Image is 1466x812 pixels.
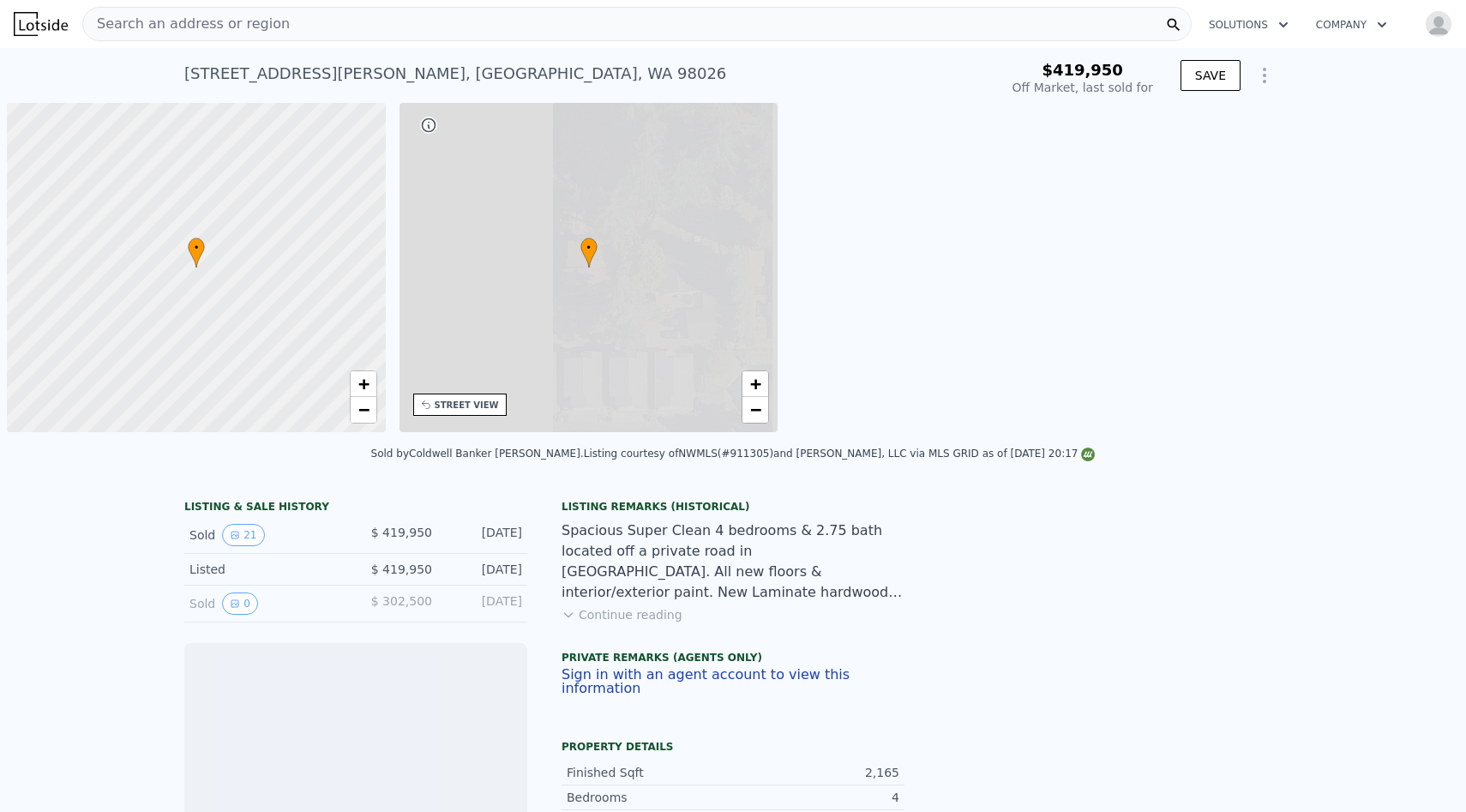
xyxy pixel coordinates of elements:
[189,592,342,615] div: Sold
[189,561,342,578] div: Listed
[446,592,522,615] div: [DATE]
[1302,9,1401,40] button: Company
[184,62,726,86] div: [STREET_ADDRESS][PERSON_NAME] , [GEOGRAPHIC_DATA] , WA 98026
[188,238,205,268] div: •
[562,668,904,695] button: Sign in with an agent account to view this information
[351,397,376,423] a: Zoom out
[1012,79,1153,96] div: Off Market, last sold for
[742,371,768,397] a: Zoom in
[1195,9,1302,40] button: Solutions
[188,240,205,256] span: •
[1425,10,1452,38] img: avatar
[371,562,432,576] span: $ 419,950
[83,14,290,34] span: Search an address or region
[580,240,598,256] span: •
[750,399,761,420] span: −
[371,448,584,460] div: Sold by Coldwell Banker [PERSON_NAME] .
[357,399,369,420] span: −
[189,524,342,546] div: Sold
[184,500,527,517] div: LISTING & SALE HISTORY
[562,740,904,754] div: Property details
[1181,60,1241,91] button: SAVE
[371,526,432,539] span: $ 419,950
[562,606,682,623] button: Continue reading
[222,592,258,615] button: View historical data
[1247,58,1282,93] button: Show Options
[351,371,376,397] a: Zoom in
[371,594,432,608] span: $ 302,500
[222,524,264,546] button: View historical data
[733,789,899,806] div: 4
[357,373,369,394] span: +
[446,524,522,546] div: [DATE]
[567,789,733,806] div: Bedrooms
[446,561,522,578] div: [DATE]
[733,764,899,781] div: 2,165
[435,399,499,412] div: STREET VIEW
[562,651,904,668] div: Private Remarks (Agents Only)
[1042,61,1123,79] span: $419,950
[584,448,1096,460] div: Listing courtesy of NWMLS (#911305) and [PERSON_NAME], LLC via MLS GRID as of [DATE] 20:17
[580,238,598,268] div: •
[742,397,768,423] a: Zoom out
[750,373,761,394] span: +
[562,520,904,603] div: Spacious Super Clean 4 bedrooms & 2.75 bath located off a private road in [GEOGRAPHIC_DATA]. All ...
[567,764,733,781] div: Finished Sqft
[562,500,904,514] div: Listing Remarks (Historical)
[1081,448,1095,461] img: NWMLS Logo
[14,12,68,36] img: Lotside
